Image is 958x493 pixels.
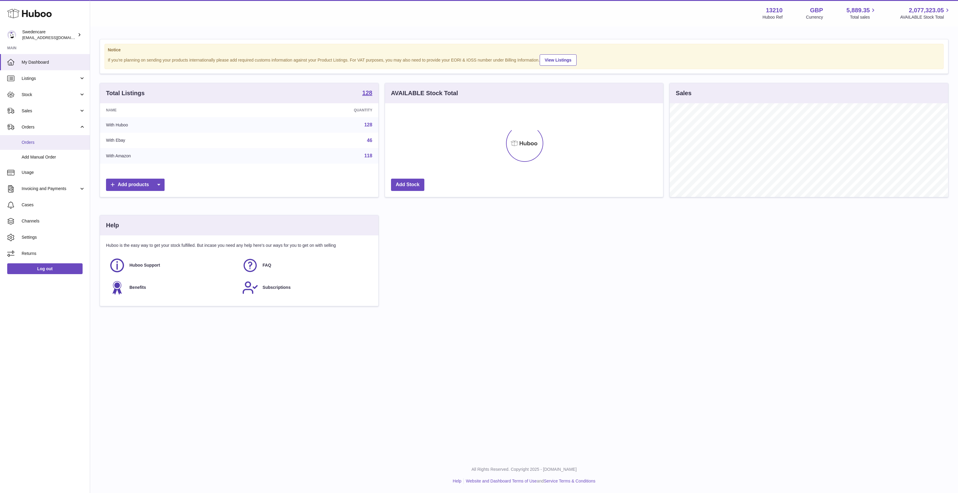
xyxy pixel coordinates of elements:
strong: Notice [108,47,940,53]
span: Cases [22,202,85,208]
a: 46 [367,138,372,143]
th: Quantity [252,103,378,117]
p: Huboo is the easy way to get your stock fulfilled. But incase you need any help here's our ways f... [106,243,372,248]
a: View Listings [540,54,577,66]
span: Listings [22,76,79,81]
span: Invoicing and Payments [22,186,79,192]
span: 2,077,323.05 [909,6,944,14]
h3: AVAILABLE Stock Total [391,89,458,97]
p: All Rights Reserved. Copyright 2025 - [DOMAIN_NAME] [95,467,953,472]
span: My Dashboard [22,59,85,65]
a: 5,889.35 Total sales [847,6,877,20]
span: Settings [22,234,85,240]
a: 128 [364,122,372,127]
div: Huboo Ref [762,14,783,20]
div: If you're planning on sending your products internationally please add required customs informati... [108,53,940,66]
span: Subscriptions [262,285,290,290]
td: With Amazon [100,148,252,164]
span: Stock [22,92,79,98]
span: Orders [22,124,79,130]
span: Benefits [129,285,146,290]
span: Sales [22,108,79,114]
th: Name [100,103,252,117]
a: Huboo Support [109,257,236,274]
a: Subscriptions [242,280,369,296]
h3: Help [106,221,119,229]
h3: Total Listings [106,89,145,97]
span: Huboo Support [129,262,160,268]
a: Benefits [109,280,236,296]
a: Add products [106,179,165,191]
td: With Huboo [100,117,252,133]
li: and [464,478,595,484]
span: Returns [22,251,85,256]
a: 128 [362,90,372,97]
span: Add Manual Order [22,154,85,160]
a: Add Stock [391,179,424,191]
a: 2,077,323.05 AVAILABLE Stock Total [900,6,951,20]
a: FAQ [242,257,369,274]
span: 5,889.35 [847,6,870,14]
a: Service Terms & Conditions [544,479,596,483]
span: Total sales [850,14,877,20]
div: Swedencare [22,29,76,41]
h3: Sales [676,89,691,97]
td: With Ebay [100,133,252,148]
span: Channels [22,218,85,224]
strong: 128 [362,90,372,96]
span: AVAILABLE Stock Total [900,14,951,20]
a: Website and Dashboard Terms of Use [466,479,537,483]
a: Help [453,479,462,483]
span: Orders [22,140,85,145]
span: [EMAIL_ADDRESS][DOMAIN_NAME] [22,35,88,40]
strong: GBP [810,6,823,14]
a: Log out [7,263,83,274]
strong: 13210 [766,6,783,14]
div: Currency [806,14,823,20]
img: internalAdmin-13210@internal.huboo.com [7,30,16,39]
span: FAQ [262,262,271,268]
a: 118 [364,153,372,158]
span: Usage [22,170,85,175]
